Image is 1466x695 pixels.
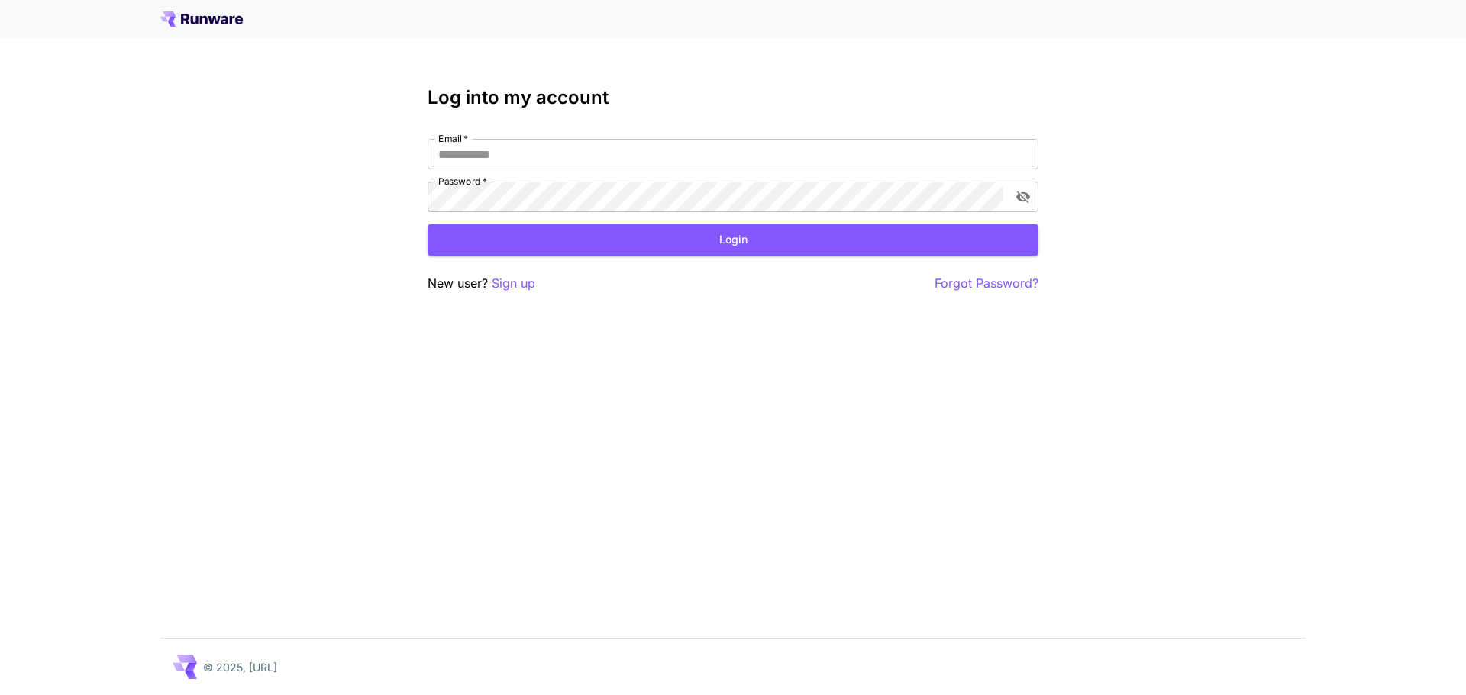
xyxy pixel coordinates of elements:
[428,224,1038,256] button: Login
[438,175,487,188] label: Password
[1009,183,1037,211] button: toggle password visibility
[492,274,535,293] button: Sign up
[428,87,1038,108] h3: Log into my account
[428,274,535,293] p: New user?
[203,659,277,675] p: © 2025, [URL]
[438,132,468,145] label: Email
[935,274,1038,293] button: Forgot Password?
